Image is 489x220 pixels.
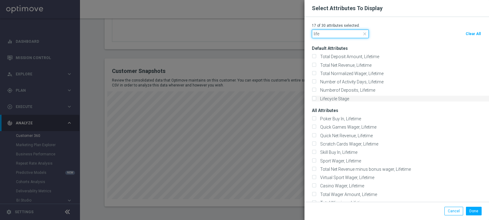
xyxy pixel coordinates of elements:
[318,96,349,102] label: Lifecycle Stage
[312,41,489,51] h3: Default Attributes
[318,150,357,155] label: Skill Buy In, Lifetime
[318,192,377,197] label: Total Wager Amount, Lifetime
[318,79,384,85] label: Number of Activity Days, Lifetime
[312,103,489,113] h3: All Attributes
[312,23,482,28] p: 17 of 30 attributes selected.
[318,54,379,59] label: Total Deposit Amount, Lifetime
[466,207,482,215] button: Done
[312,5,383,12] h2: Select Attributes To Display
[318,87,375,93] label: Numberof Deposits, Lifetime
[444,207,463,215] button: Cancel
[318,141,378,147] label: Scratch Cards Wager, Lifetime
[318,116,361,122] label: Poker Buy In, Lifetime
[318,124,376,130] label: Quick Games Wager, Lifetime
[318,175,374,180] label: Virtual Sport Wager, Lifetime
[362,31,367,36] span: close
[318,133,373,138] label: Quick Net Revenue, Lifetime
[318,62,372,68] label: Total Net Revenue, Lifetime
[318,158,361,164] label: Sport Wager, Lifetime
[318,71,384,76] label: Total Normalized Wager, Lifetime
[318,166,411,172] label: Total Net Revenue minus bonus wager, Lifetime
[312,30,369,38] input: Search
[318,183,364,189] label: Casino Wager, Lifetime
[465,30,482,38] button: Clear All
[318,200,366,206] label: Total Winnings, Lifetime
[466,32,481,36] span: Clear All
